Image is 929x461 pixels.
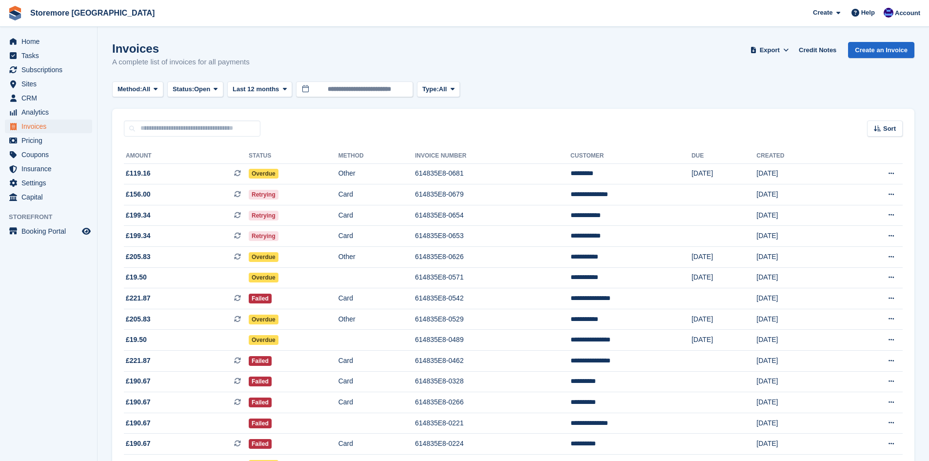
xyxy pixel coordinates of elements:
[415,184,571,205] td: 614835E8-0679
[692,330,756,351] td: [DATE]
[338,288,415,309] td: Card
[415,267,571,288] td: 614835E8-0571
[249,398,272,407] span: Failed
[249,231,278,241] span: Retrying
[126,335,147,345] span: £19.50
[338,371,415,392] td: Card
[756,205,841,226] td: [DATE]
[5,91,92,105] a: menu
[249,148,338,164] th: Status
[415,351,571,372] td: 614835E8-0462
[415,330,571,351] td: 614835E8-0489
[415,413,571,434] td: 614835E8-0221
[249,419,272,428] span: Failed
[756,247,841,268] td: [DATE]
[21,176,80,190] span: Settings
[5,224,92,238] a: menu
[233,84,279,94] span: Last 12 months
[126,314,151,324] span: £205.83
[5,63,92,77] a: menu
[126,356,151,366] span: £221.87
[415,226,571,247] td: 614835E8-0653
[415,371,571,392] td: 614835E8-0328
[756,309,841,330] td: [DATE]
[756,434,841,455] td: [DATE]
[756,226,841,247] td: [DATE]
[21,91,80,105] span: CRM
[249,294,272,303] span: Failed
[756,330,841,351] td: [DATE]
[112,42,250,55] h1: Invoices
[692,163,756,184] td: [DATE]
[756,371,841,392] td: [DATE]
[126,168,151,179] span: £119.16
[338,351,415,372] td: Card
[415,163,571,184] td: 614835E8-0681
[249,439,272,449] span: Failed
[249,335,278,345] span: Overdue
[249,252,278,262] span: Overdue
[80,225,92,237] a: Preview store
[415,205,571,226] td: 614835E8-0654
[338,392,415,413] td: Card
[5,35,92,48] a: menu
[692,247,756,268] td: [DATE]
[249,356,272,366] span: Failed
[884,8,893,18] img: Angela
[249,211,278,220] span: Retrying
[338,205,415,226] td: Card
[249,273,278,282] span: Overdue
[415,288,571,309] td: 614835E8-0542
[126,418,151,428] span: £190.67
[338,148,415,164] th: Method
[249,190,278,200] span: Retrying
[142,84,151,94] span: All
[126,231,151,241] span: £199.34
[415,434,571,455] td: 614835E8-0224
[112,57,250,68] p: A complete list of invoices for all payments
[5,148,92,161] a: menu
[895,8,920,18] span: Account
[439,84,447,94] span: All
[338,226,415,247] td: Card
[338,309,415,330] td: Other
[5,190,92,204] a: menu
[338,163,415,184] td: Other
[21,120,80,133] span: Invoices
[249,169,278,179] span: Overdue
[118,84,142,94] span: Method:
[883,124,896,134] span: Sort
[249,315,278,324] span: Overdue
[21,105,80,119] span: Analytics
[167,81,223,98] button: Status: Open
[338,184,415,205] td: Card
[112,81,163,98] button: Method: All
[692,148,756,164] th: Due
[126,210,151,220] span: £199.34
[692,267,756,288] td: [DATE]
[756,413,841,434] td: [DATE]
[756,163,841,184] td: [DATE]
[21,49,80,62] span: Tasks
[21,190,80,204] span: Capital
[795,42,840,58] a: Credit Notes
[338,434,415,455] td: Card
[26,5,158,21] a: Storemore [GEOGRAPHIC_DATA]
[748,42,791,58] button: Export
[756,288,841,309] td: [DATE]
[5,105,92,119] a: menu
[5,162,92,176] a: menu
[126,252,151,262] span: £205.83
[126,272,147,282] span: £19.50
[9,212,97,222] span: Storefront
[415,148,571,164] th: Invoice Number
[756,267,841,288] td: [DATE]
[8,6,22,20] img: stora-icon-8386f47178a22dfd0bd8f6a31ec36ba5ce8667c1dd55bd0f319d3a0aa187defe.svg
[756,392,841,413] td: [DATE]
[126,376,151,386] span: £190.67
[5,120,92,133] a: menu
[126,293,151,303] span: £221.87
[760,45,780,55] span: Export
[126,397,151,407] span: £190.67
[415,392,571,413] td: 614835E8-0266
